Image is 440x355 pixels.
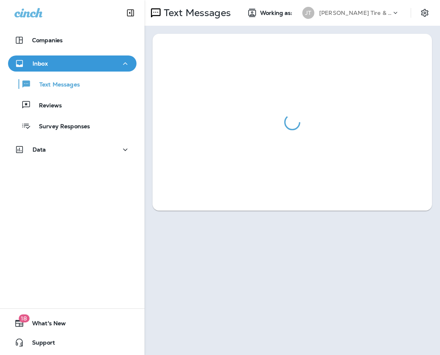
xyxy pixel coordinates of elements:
p: Text Messages [31,81,80,89]
button: Companies [8,32,136,48]
button: Collapse Sidebar [119,5,142,21]
button: Reviews [8,96,136,113]
button: Inbox [8,55,136,72]
p: [PERSON_NAME] Tire & Auto [319,10,391,16]
span: What's New [24,320,66,330]
p: Data [33,146,46,153]
button: 18What's New [8,315,136,331]
div: JT [302,7,314,19]
p: Companies [32,37,63,43]
button: Data [8,142,136,158]
p: Reviews [31,102,62,110]
p: Inbox [33,60,48,67]
button: Survey Responses [8,117,136,134]
button: Text Messages [8,76,136,92]
span: Working as: [260,10,294,16]
button: Support [8,334,136,351]
span: Support [24,339,55,349]
p: Survey Responses [31,123,90,131]
p: Text Messages [161,7,231,19]
span: 18 [18,314,29,322]
button: Settings [418,6,432,20]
